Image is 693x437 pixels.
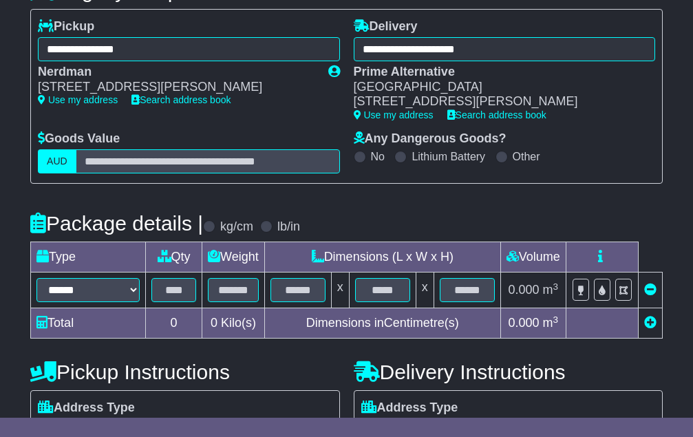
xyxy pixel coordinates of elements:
td: Qty [146,242,202,273]
label: lb/in [277,220,300,235]
span: m [543,283,559,297]
td: Total [31,308,146,339]
a: Add new item [644,316,657,330]
div: Prime Alternative [354,65,641,80]
span: 0.000 [509,316,540,330]
h4: Pickup Instructions [30,361,339,383]
label: kg/cm [220,220,253,235]
sup: 3 [553,315,559,325]
label: Lithium Battery [412,150,485,163]
td: Dimensions (L x W x H) [264,242,500,273]
td: 0 [146,308,202,339]
td: Volume [500,242,566,273]
sup: 3 [553,281,559,292]
label: No [371,150,385,163]
td: x [416,273,434,308]
a: Use my address [354,109,434,120]
h4: Package details | [30,212,203,235]
span: 0.000 [509,283,540,297]
label: Delivery [354,19,418,34]
div: Nerdman [38,65,314,80]
td: x [331,273,349,308]
a: Search address book [447,109,546,120]
a: Remove this item [644,283,657,297]
div: [STREET_ADDRESS][PERSON_NAME] [38,80,314,95]
td: Kilo(s) [202,308,265,339]
label: Any Dangerous Goods? [354,131,507,147]
td: Dimensions in Centimetre(s) [264,308,500,339]
span: m [543,316,559,330]
label: Pickup [38,19,94,34]
label: Address Type [361,401,458,416]
div: [GEOGRAPHIC_DATA] [354,80,641,95]
h4: Delivery Instructions [354,361,663,383]
td: Type [31,242,146,273]
label: AUD [38,149,76,173]
label: Goods Value [38,131,120,147]
a: Search address book [131,94,231,105]
td: Weight [202,242,265,273]
div: [STREET_ADDRESS][PERSON_NAME] [354,94,641,109]
a: Use my address [38,94,118,105]
label: Other [513,150,540,163]
label: Address Type [38,401,135,416]
span: 0 [211,316,217,330]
